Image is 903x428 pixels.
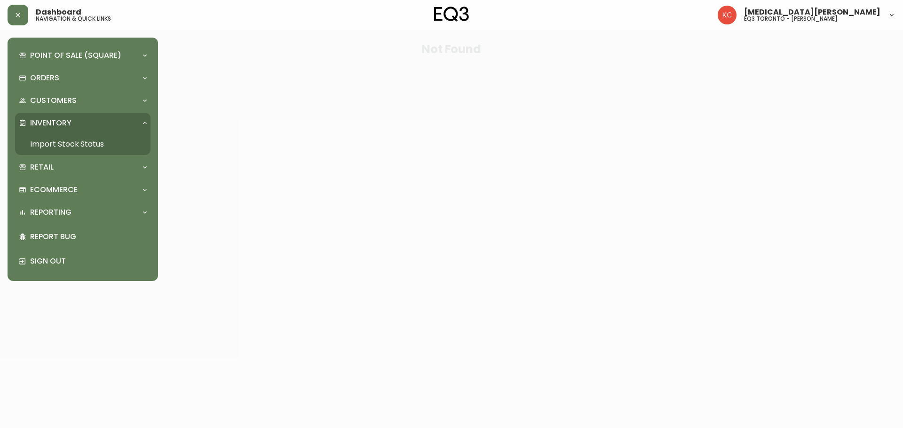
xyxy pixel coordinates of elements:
[30,185,78,195] p: Ecommerce
[718,6,737,24] img: 6487344ffbf0e7f3b216948508909409
[30,73,59,83] p: Orders
[36,16,111,22] h5: navigation & quick links
[30,232,147,242] p: Report Bug
[36,8,81,16] span: Dashboard
[15,225,150,249] div: Report Bug
[15,179,150,200] div: Ecommerce
[15,113,150,133] div: Inventory
[15,249,150,273] div: Sign Out
[30,95,77,106] p: Customers
[434,7,469,22] img: logo
[15,157,150,178] div: Retail
[15,90,150,111] div: Customers
[15,45,150,66] div: Point of Sale (Square)
[15,68,150,88] div: Orders
[30,50,121,61] p: Point of Sale (Square)
[30,207,71,218] p: Reporting
[15,133,150,155] a: Import Stock Status
[30,162,54,172] p: Retail
[30,256,147,266] p: Sign Out
[15,202,150,223] div: Reporting
[744,16,838,22] h5: eq3 toronto - [PERSON_NAME]
[744,8,880,16] span: [MEDICAL_DATA][PERSON_NAME]
[30,118,71,128] p: Inventory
